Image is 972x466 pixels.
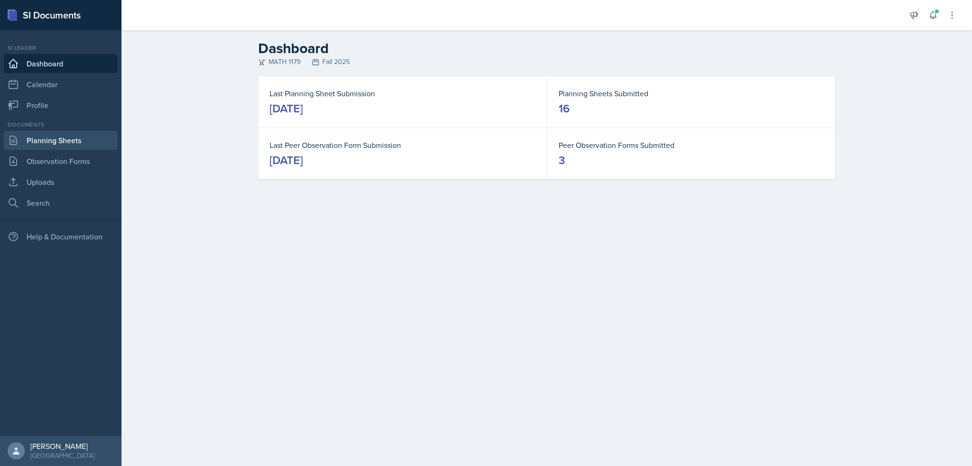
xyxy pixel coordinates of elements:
div: 3 [559,153,565,168]
a: Planning Sheets [4,131,118,150]
a: Observation Forms [4,152,118,171]
a: Calendar [4,75,118,94]
div: Si leader [4,44,118,52]
a: Profile [4,96,118,115]
h2: Dashboard [258,40,835,57]
div: [GEOGRAPHIC_DATA] [30,451,94,460]
dt: Peer Observation Forms Submitted [559,139,824,151]
div: 16 [559,101,570,116]
div: MATH 1179 Fall 2025 [258,57,835,67]
dt: Planning Sheets Submitted [559,88,824,99]
a: Search [4,193,118,212]
a: Dashboard [4,54,118,73]
a: Uploads [4,173,118,192]
div: [PERSON_NAME] [30,441,94,451]
dt: Last Planning Sheet Submission [270,88,535,99]
dt: Last Peer Observation Form Submission [270,139,535,151]
div: [DATE] [270,101,303,116]
div: [DATE] [270,153,303,168]
div: Help & Documentation [4,227,118,246]
div: Documents [4,120,118,129]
